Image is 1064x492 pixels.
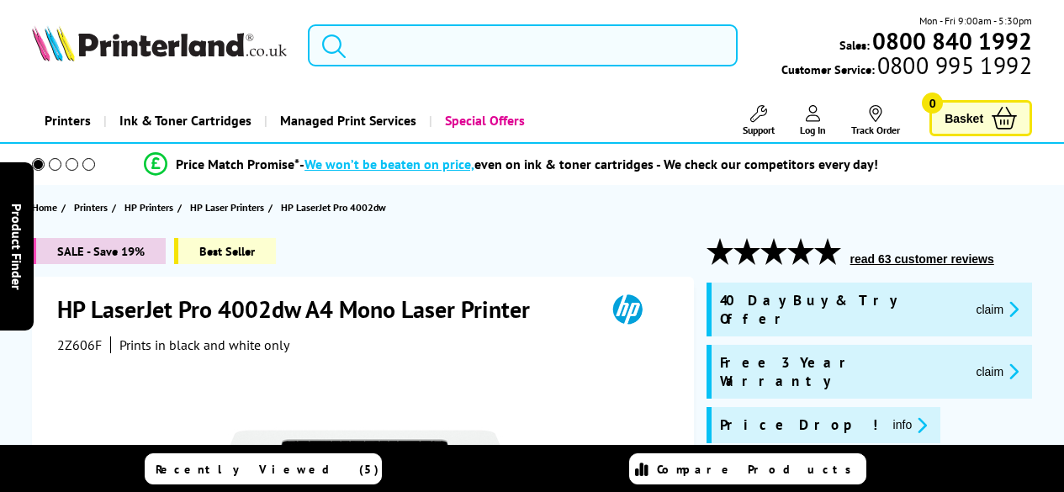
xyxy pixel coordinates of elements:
button: promo-description [971,362,1024,381]
span: 2Z606F [57,336,102,353]
a: Managed Print Services [264,99,429,142]
button: promo-description [888,415,933,435]
a: Special Offers [429,99,537,142]
div: - even on ink & toner cartridges - We check our competitors every day! [299,156,878,172]
span: Price Match Promise* [176,156,299,172]
button: read 63 customer reviews [845,251,999,267]
a: Home [32,198,61,216]
span: Recently Viewed (5) [156,462,379,477]
span: Support [743,124,775,136]
a: Log In [800,105,826,136]
a: Printers [32,99,103,142]
button: promo-description [971,299,1024,319]
a: Compare Products [629,453,866,484]
a: Support [743,105,775,136]
span: Mon - Fri 9:00am - 5:30pm [919,13,1032,29]
span: Printers [74,198,108,216]
span: 40 Day Buy & Try Offer [720,291,963,328]
span: 0800 995 1992 [875,57,1032,73]
span: Log In [800,124,826,136]
span: Sales: [839,37,870,53]
span: HP LaserJet Pro 4002dw [281,201,386,214]
span: We won’t be beaten on price, [304,156,474,172]
img: HP [589,294,666,325]
span: Best Seller [174,238,276,264]
span: Compare Products [657,462,860,477]
span: Home [32,198,57,216]
h1: HP LaserJet Pro 4002dw A4 Mono Laser Printer [57,294,547,325]
a: Printers [74,198,112,216]
a: Printerland Logo [32,25,287,65]
span: SALE - Save 19% [32,238,166,264]
span: Product Finder [8,203,25,289]
a: HP Laser Printers [190,198,268,216]
a: 0800 840 1992 [870,33,1032,49]
span: Free 3 Year Warranty [720,353,963,390]
a: Basket 0 [929,100,1032,136]
a: Ink & Toner Cartridges [103,99,264,142]
span: 0 [922,93,943,114]
a: Track Order [851,105,900,136]
span: Price Drop! [720,415,880,435]
span: HP Laser Printers [190,198,264,216]
a: Recently Viewed (5) [145,453,382,484]
i: Prints in black and white only [119,336,289,353]
span: Basket [945,107,983,130]
span: Ink & Toner Cartridges [119,99,251,142]
img: Printerland Logo [32,25,287,61]
li: modal_Promise [8,150,1014,179]
b: 0800 840 1992 [872,25,1032,56]
a: HP Printers [124,198,177,216]
span: HP Printers [124,198,173,216]
span: Customer Service: [781,57,1032,77]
